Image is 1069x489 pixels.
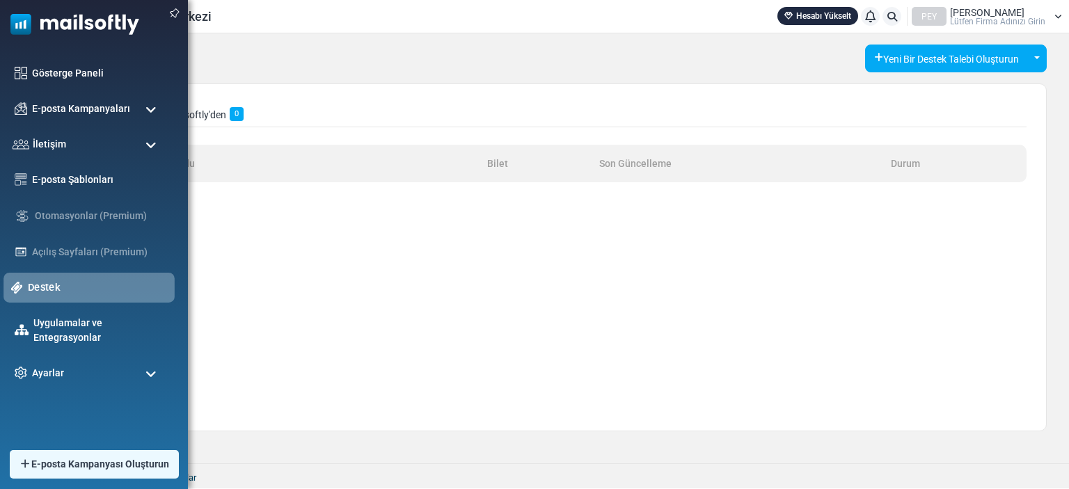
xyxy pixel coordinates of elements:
font: Mailsoftly'den [166,109,226,120]
a: Uygulamalar ve Entegrasyonlar [33,316,164,345]
img: settings-icon.svg [15,367,27,379]
button: Yeni Bir Destek Talebi Oluşturun [865,45,1028,72]
img: landing_pages.svg [15,246,27,258]
font: İletişim [33,138,66,150]
a: Gösterge Paneli [32,66,164,81]
font: Hesabı Yükselt [796,11,851,21]
img: workflow.svg [15,208,30,224]
font: E-posta Kampanyaları [32,103,130,114]
font: PEY [921,12,937,22]
font: Uygulamalar ve Entegrasyonlar [33,317,102,343]
img: campaigns-icon.png [15,102,27,115]
font: Bilet [487,158,508,169]
font: Durum [891,158,920,169]
font: Ayarlar [32,367,64,378]
font: Destek [28,281,60,293]
a: Hesabı Yükselt [777,7,858,25]
a: Mailsoftly'den0 [163,104,247,127]
a: E-posta Şablonları [32,173,164,187]
font: [PERSON_NAME] [950,7,1024,18]
img: email-templates-icon.svg [15,173,27,186]
font: 0 [235,109,239,118]
font: Son Güncelleme [599,158,672,169]
font: Lütfen Firma Adınızı Girin [950,17,1045,26]
a: Destek [28,280,167,295]
a: PEY [PERSON_NAME] Lütfen Firma Adınızı Girin [912,7,1062,26]
img: dashboard-icon.svg [15,67,27,79]
font: Gösterge Paneli [32,67,104,79]
font: E-posta Şablonları [32,174,113,185]
font: E-posta Kampanyası Oluşturun [31,458,169,470]
img: support-icon-active.svg [11,282,23,294]
img: contacts-icon.svg [13,139,29,149]
font: Yeni Bir Destek Talebi Oluşturun [883,54,1019,65]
